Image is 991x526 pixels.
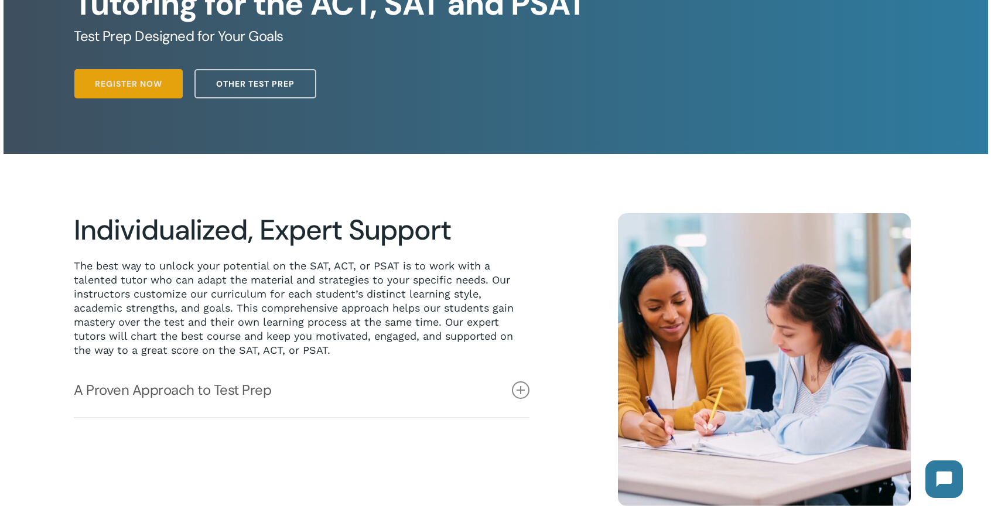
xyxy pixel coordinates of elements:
h2: Individualized, Expert Support [74,213,529,247]
a: Other Test Prep [194,69,316,98]
p: The best way to unlock your potential on the SAT, ACT, or PSAT is to work with a talented tutor w... [74,259,529,357]
a: Register Now [74,69,183,98]
a: A Proven Approach to Test Prep [74,363,529,417]
iframe: Chatbot [914,449,975,510]
img: 1 on 1 14 [618,213,911,506]
h5: Test Prep Designed for Your Goals [74,27,917,46]
span: Register Now [95,78,162,90]
span: Other Test Prep [216,78,295,90]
